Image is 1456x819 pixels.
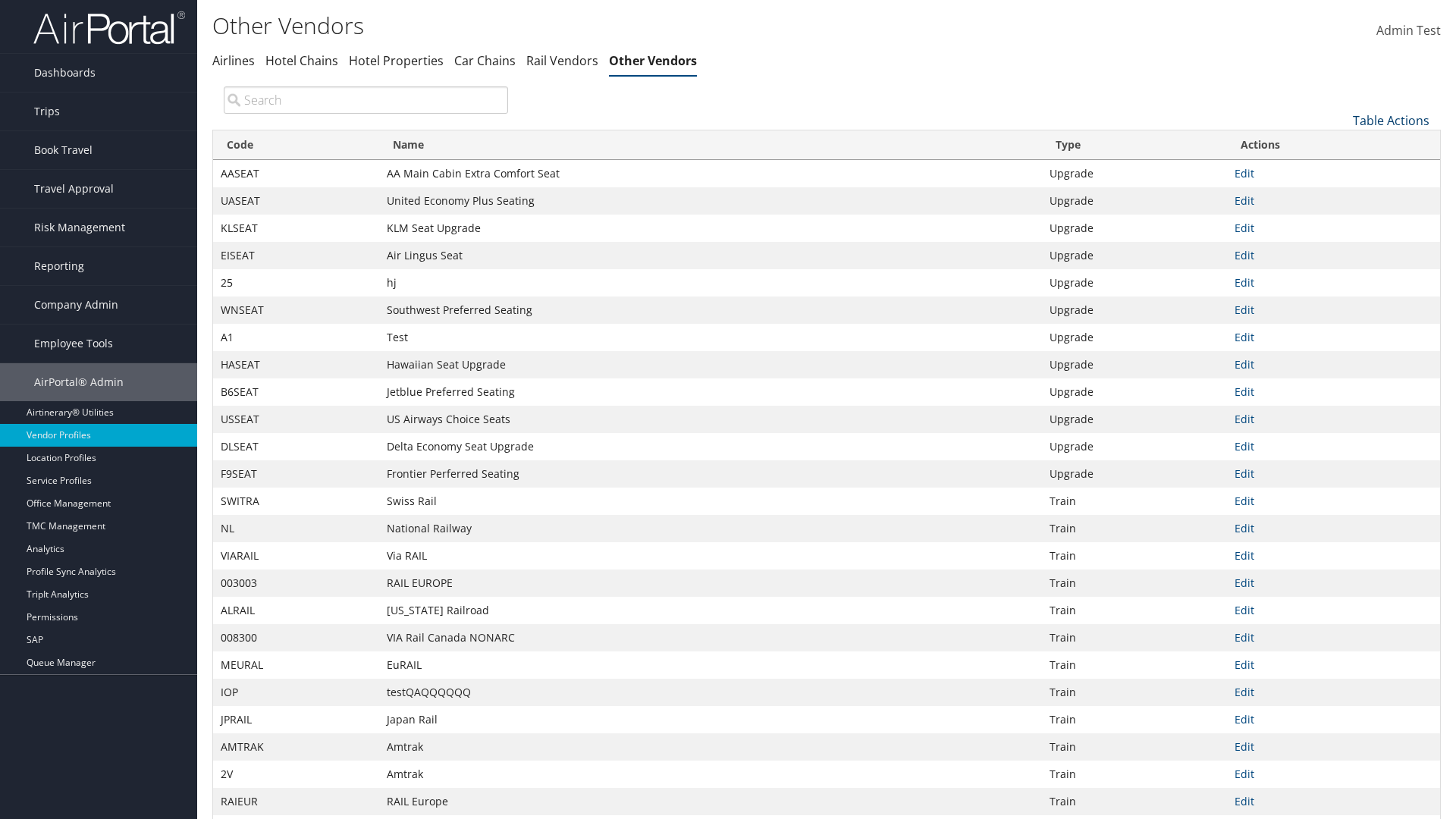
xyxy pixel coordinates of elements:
[1042,570,1227,597] td: Train
[379,269,1042,297] td: hj
[1235,603,1254,617] a: Edit
[1235,330,1254,344] a: Edit
[213,788,379,815] td: RAIEUR
[34,54,96,92] span: Dashboards
[379,187,1042,215] td: United Economy Plus Seating
[379,706,1042,733] td: Japan Rail
[213,597,379,624] td: ALRAIL
[1042,160,1227,187] td: Upgrade
[349,52,444,69] a: Hotel Properties
[1042,297,1227,324] td: Upgrade
[1235,685,1254,699] a: Edit
[213,515,379,542] td: NL
[1042,651,1227,679] td: Train
[454,52,516,69] a: Car Chains
[1235,275,1254,290] a: Edit
[1042,515,1227,542] td: Train
[34,170,114,208] span: Travel Approval
[213,297,379,324] td: WNSEAT
[1235,576,1254,590] a: Edit
[1227,130,1440,160] th: Actions
[1235,739,1254,754] a: Edit
[213,324,379,351] td: A1
[213,351,379,378] td: HASEAT
[33,10,185,45] img: airportal-logo.png
[265,52,338,69] a: Hotel Chains
[379,679,1042,706] td: testQAQQQQQQ
[1235,548,1254,563] a: Edit
[213,187,379,215] td: UASEAT
[213,706,379,733] td: JPRAIL
[1042,761,1227,788] td: Train
[609,52,697,69] a: Other Vendors
[379,488,1042,515] td: Swiss Rail
[1235,521,1254,535] a: Edit
[1376,22,1441,39] span: Admin Test
[379,324,1042,351] td: Test
[213,488,379,515] td: SWITRA
[1353,112,1429,129] a: Table Actions
[1042,460,1227,488] td: Upgrade
[379,460,1042,488] td: Frontier Perferred Seating
[213,542,379,570] td: VIARAIL
[1042,788,1227,815] td: Train
[1042,187,1227,215] td: Upgrade
[379,570,1042,597] td: RAIL EUROPE
[379,515,1042,542] td: National Railway
[1042,378,1227,406] td: Upgrade
[1235,794,1254,808] a: Edit
[1235,412,1254,426] a: Edit
[212,52,255,69] a: Airlines
[1042,542,1227,570] td: Train
[1235,630,1254,645] a: Edit
[1042,406,1227,433] td: Upgrade
[213,570,379,597] td: 003003
[212,10,1031,42] h1: Other Vendors
[213,460,379,488] td: F9SEAT
[224,86,508,114] input: Search
[1376,8,1441,55] a: Admin Test
[1042,597,1227,624] td: Train
[526,52,598,69] a: Rail Vendors
[213,624,379,651] td: 008300
[1235,221,1254,235] a: Edit
[379,351,1042,378] td: Hawaiian Seat Upgrade
[34,247,84,285] span: Reporting
[379,542,1042,570] td: Via RAIL
[379,733,1042,761] td: Amtrak
[34,286,118,324] span: Company Admin
[1042,130,1227,160] th: Type: activate to sort column ascending
[34,363,124,401] span: AirPortal® Admin
[1042,269,1227,297] td: Upgrade
[1235,248,1254,262] a: Edit
[1042,433,1227,460] td: Upgrade
[34,131,93,169] span: Book Travel
[1235,712,1254,726] a: Edit
[1235,657,1254,672] a: Edit
[1235,384,1254,399] a: Edit
[379,406,1042,433] td: US Airways Choice Seats
[213,679,379,706] td: IOP
[213,269,379,297] td: 25
[1235,357,1254,372] a: Edit
[213,215,379,242] td: KLSEAT
[379,651,1042,679] td: EuRAIL
[1235,166,1254,180] a: Edit
[1042,733,1227,761] td: Train
[1042,488,1227,515] td: Train
[1042,324,1227,351] td: Upgrade
[213,761,379,788] td: 2V
[213,378,379,406] td: B6SEAT
[379,433,1042,460] td: Delta Economy Seat Upgrade
[1235,439,1254,453] a: Edit
[1235,494,1254,508] a: Edit
[1235,303,1254,317] a: Edit
[213,433,379,460] td: DLSEAT
[1042,242,1227,269] td: Upgrade
[379,297,1042,324] td: Southwest Preferred Seating
[34,93,60,130] span: Trips
[379,242,1042,269] td: Air Lingus Seat
[1042,624,1227,651] td: Train
[379,215,1042,242] td: KLM Seat Upgrade
[379,761,1042,788] td: Amtrak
